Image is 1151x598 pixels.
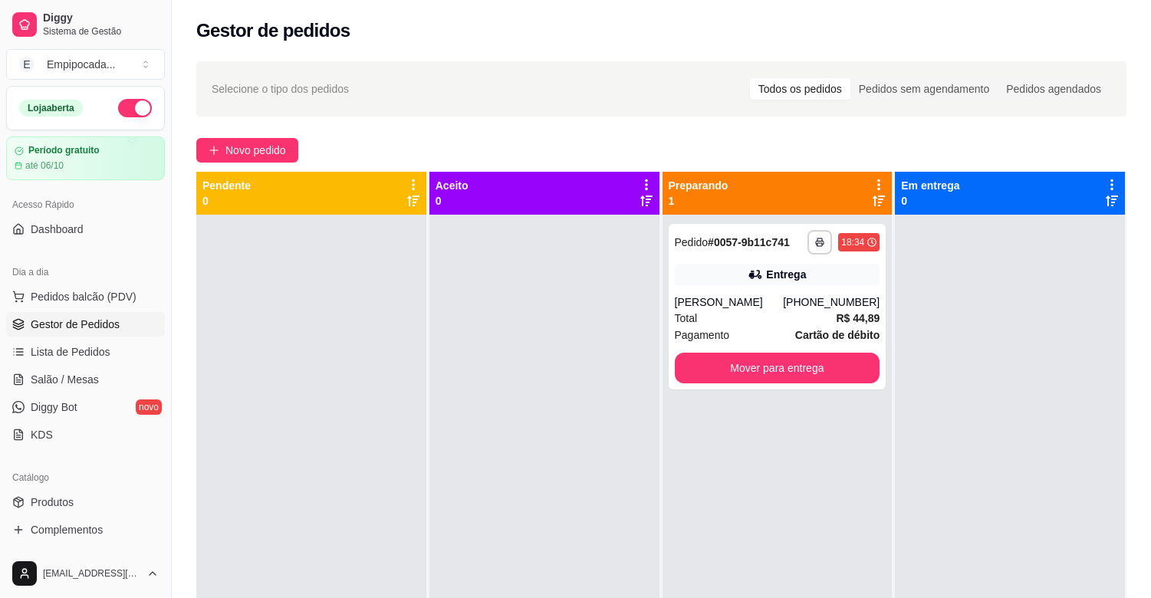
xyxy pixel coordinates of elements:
span: Novo pedido [225,142,286,159]
span: Produtos [31,495,74,510]
span: Dashboard [31,222,84,237]
div: Dia a dia [6,260,165,284]
div: Loja aberta [19,100,83,117]
div: Catálogo [6,465,165,490]
div: Todos os pedidos [750,78,850,100]
h2: Gestor de pedidos [196,18,350,43]
strong: R$ 44,89 [836,312,880,324]
button: Pedidos balcão (PDV) [6,284,165,309]
span: KDS [31,427,53,442]
a: Gestor de Pedidos [6,312,165,337]
p: 0 [202,193,251,209]
strong: # 0057-9b11c741 [708,236,790,248]
a: Complementos [6,517,165,542]
p: Em entrega [901,178,959,193]
a: DiggySistema de Gestão [6,6,165,43]
span: Pagamento [675,327,730,343]
span: Selecione o tipo dos pedidos [212,80,349,97]
span: Salão / Mesas [31,372,99,387]
span: Pedido [675,236,709,248]
a: KDS [6,422,165,447]
div: [PHONE_NUMBER] [783,294,880,310]
span: Pedidos balcão (PDV) [31,289,136,304]
a: Salão / Mesas [6,367,165,392]
span: Lista de Pedidos [31,344,110,360]
a: Dashboard [6,217,165,242]
button: Alterar Status [118,99,152,117]
span: Gestor de Pedidos [31,317,120,332]
button: Mover para entrega [675,353,880,383]
a: Lista de Pedidos [6,340,165,364]
div: Pedidos agendados [998,78,1110,100]
span: [EMAIL_ADDRESS][DOMAIN_NAME] [43,567,140,580]
a: Produtos [6,490,165,514]
a: Diggy Botnovo [6,395,165,419]
div: [PERSON_NAME] [675,294,784,310]
button: Novo pedido [196,138,298,163]
p: 0 [436,193,469,209]
div: Empipocada ... [47,57,116,72]
span: Complementos [31,522,103,537]
span: Total [675,310,698,327]
div: 18:34 [841,236,864,248]
span: E [19,57,35,72]
div: Pedidos sem agendamento [850,78,998,100]
div: Acesso Rápido [6,192,165,217]
p: Aceito [436,178,469,193]
a: Período gratuitoaté 06/10 [6,136,165,180]
div: Entrega [766,267,806,282]
button: [EMAIL_ADDRESS][DOMAIN_NAME] [6,555,165,592]
span: Diggy [43,11,159,25]
span: Diggy Bot [31,399,77,415]
span: plus [209,145,219,156]
article: até 06/10 [25,159,64,172]
p: Pendente [202,178,251,193]
p: Preparando [669,178,728,193]
button: Select a team [6,49,165,80]
article: Período gratuito [28,145,100,156]
span: Sistema de Gestão [43,25,159,38]
strong: Cartão de débito [795,329,880,341]
p: 1 [669,193,728,209]
p: 0 [901,193,959,209]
